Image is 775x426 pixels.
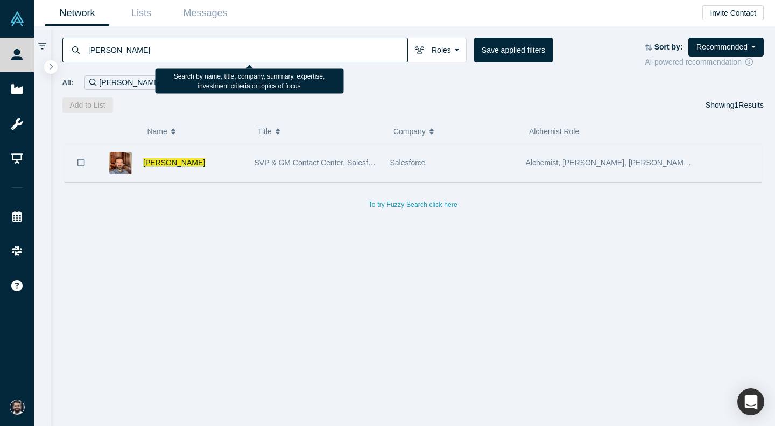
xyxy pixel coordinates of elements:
[87,37,407,62] input: Search by name, title, company, summary, expertise, investment criteria or topics of focus
[407,38,467,62] button: Roles
[526,158,723,167] span: Alchemist, [PERSON_NAME], [PERSON_NAME], Acquirer
[10,11,25,26] img: Alchemist Vault Logo
[161,76,169,89] button: Remove Filter
[706,97,764,113] div: Showing
[735,101,764,109] span: Results
[173,1,237,26] a: Messages
[474,38,553,62] button: Save applied filters
[393,120,426,143] span: Company
[361,198,465,212] button: To try Fuzzy Search click here
[258,120,272,143] span: Title
[393,120,518,143] button: Company
[143,158,205,167] a: [PERSON_NAME]
[147,120,167,143] span: Name
[109,152,132,174] img: Ryan Nichols's Profile Image
[147,120,246,143] button: Name
[62,78,74,88] span: All:
[109,1,173,26] a: Lists
[390,158,426,167] span: Salesforce
[688,38,764,57] button: Recommended
[702,5,764,20] button: Invite Contact
[65,144,98,181] button: Bookmark
[258,120,382,143] button: Title
[10,400,25,415] img: Rafi Wadan's Account
[45,1,109,26] a: Network
[735,101,739,109] strong: 1
[654,43,683,51] strong: Sort by:
[255,158,432,167] span: SVP & GM Contact Center, Salesforce Service Cloud
[645,57,764,68] div: AI-powered recommendation
[62,97,113,113] button: Add to List
[84,75,174,90] div: [PERSON_NAME]
[529,127,579,136] span: Alchemist Role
